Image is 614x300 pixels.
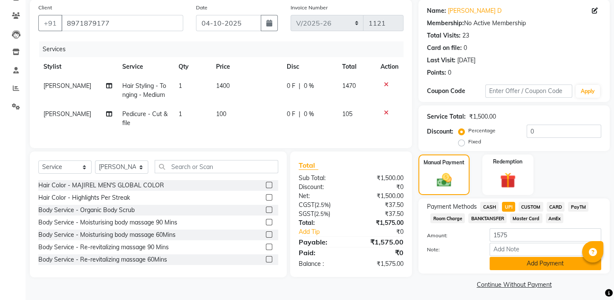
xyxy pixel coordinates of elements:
[61,15,183,31] input: Search by Name/Mobile/Email/Code
[342,110,352,118] span: 105
[427,19,601,28] div: No Active Membership
[424,159,464,166] label: Manual Payment
[468,127,496,134] label: Percentage
[173,57,211,76] th: Qty
[38,218,177,227] div: Body Service - Moisturising body massage 90 Mins
[292,183,351,192] div: Discount:
[375,57,404,76] th: Action
[292,192,351,201] div: Net:
[468,213,507,223] span: BANKTANSFER
[299,82,300,90] span: |
[291,4,328,12] label: Invoice Number
[421,246,483,253] label: Note:
[292,174,351,183] div: Sub Total:
[299,201,314,209] span: CGST
[568,202,588,212] span: PayTM
[292,227,361,236] a: Add Tip
[196,4,208,12] label: Date
[502,202,515,212] span: UPI
[547,202,565,212] span: CARD
[351,218,410,227] div: ₹1,575.00
[292,210,351,218] div: ( )
[38,255,167,264] div: Body Service - Re-revitalizing massage 60Mins
[480,202,499,212] span: CASH
[292,218,351,227] div: Total:
[351,248,410,258] div: ₹0
[304,110,314,119] span: 0 %
[216,110,226,118] span: 100
[427,87,485,96] div: Coupon Code
[38,230,176,239] div: Body Service - Moisturising body massage 60Mins
[299,110,300,119] span: |
[117,57,173,76] th: Service
[351,192,410,201] div: ₹1,500.00
[495,171,521,190] img: _gift.svg
[351,259,410,268] div: ₹1,575.00
[448,68,451,77] div: 0
[490,257,601,270] button: Add Payment
[462,31,469,40] div: 23
[485,84,572,98] input: Enter Offer / Coupon Code
[427,6,446,15] div: Name:
[122,110,167,127] span: Pedicure - Cut & file
[38,206,135,215] div: Body Service - Organic Body Scrub
[179,110,182,118] span: 1
[493,158,522,166] label: Redemption
[430,213,465,223] span: Room Charge
[427,44,462,52] div: Card on file:
[576,85,600,98] button: Apply
[287,110,295,119] span: 0 F
[427,202,477,211] span: Payment Methods
[342,82,356,90] span: 1470
[292,201,351,210] div: ( )
[304,82,314,90] span: 0 %
[292,237,351,247] div: Payable:
[122,82,166,99] span: Hair Styling - Tonging - Medium
[420,280,608,289] a: Continue Without Payment
[351,201,410,210] div: ₹37.50
[546,213,564,223] span: AmEx
[287,82,295,90] span: 0 F
[282,57,337,76] th: Disc
[427,68,446,77] div: Points:
[316,210,329,217] span: 2.5%
[351,183,410,192] div: ₹0
[292,248,351,258] div: Paid:
[211,57,282,76] th: Price
[38,181,164,190] div: Hair Color - MAJIREL MEN'S GLOBAL COLOR
[469,112,496,121] div: ₹1,500.00
[421,232,483,239] label: Amount:
[490,228,601,242] input: Amount
[179,82,182,90] span: 1
[519,202,543,212] span: CUSTOM
[361,227,410,236] div: ₹0
[351,210,410,218] div: ₹37.50
[38,243,169,252] div: Body Service - Re-revitalizing massage 90 Mins
[38,57,117,76] th: Stylist
[351,174,410,183] div: ₹1,500.00
[427,56,455,65] div: Last Visit:
[38,15,62,31] button: +91
[432,172,456,189] img: _cash.svg
[457,56,476,65] div: [DATE]
[39,41,410,57] div: Services
[427,127,453,136] div: Discount:
[351,237,410,247] div: ₹1,575.00
[38,4,52,12] label: Client
[337,57,375,76] th: Total
[316,201,329,208] span: 2.5%
[292,259,351,268] div: Balance :
[216,82,230,90] span: 1400
[43,110,91,118] span: [PERSON_NAME]
[43,82,91,90] span: [PERSON_NAME]
[427,31,461,40] div: Total Visits:
[299,210,314,218] span: SGST
[510,213,542,223] span: Master Card
[38,193,130,202] div: Hair Color - Highlights Per Streak
[155,160,278,173] input: Search or Scan
[468,138,481,146] label: Fixed
[448,6,502,15] a: [PERSON_NAME] D
[490,243,601,256] input: Add Note
[427,19,464,28] div: Membership:
[464,44,467,52] div: 0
